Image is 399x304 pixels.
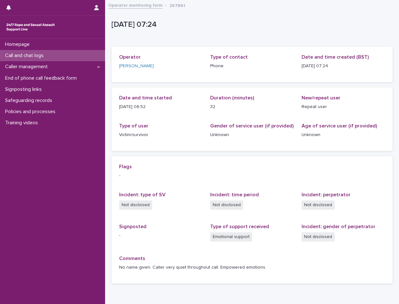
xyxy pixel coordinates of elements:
p: Safeguarding records [3,98,57,104]
span: Not disclosed [210,200,243,210]
p: [DATE] 07:24 [111,20,390,29]
span: Incident: gender of perpetrator [302,224,375,229]
p: [DATE] 06:52 [119,104,203,110]
span: Comments [119,256,145,261]
img: rhQMoQhaT3yELyF149Cw [5,21,56,33]
span: Type of support received [210,224,269,229]
p: Victim/survivor [119,132,203,138]
span: Flags [119,164,132,169]
span: Not disclosed [302,232,335,242]
p: 32 [210,104,294,110]
span: Gender of service user (if provided) [210,123,294,128]
span: Date and time created (BST) [302,54,369,60]
p: Policies and processes [3,109,61,115]
p: Unknown [302,132,385,138]
span: Signposted [119,224,146,229]
a: Operator monitoring form [108,1,162,9]
p: Caller management [3,64,53,70]
p: Phone [210,63,294,69]
p: Homepage [3,41,35,47]
p: Repeat user [302,104,385,110]
span: Type of contact [210,54,248,60]
a: [PERSON_NAME] [119,63,154,69]
span: Date and time started [119,95,172,100]
span: Type of user [119,123,148,128]
p: Unknown [210,132,294,138]
span: Incident: time period [210,192,259,197]
span: Emotional support [210,232,252,242]
p: [DATE] 07:24 [302,63,385,69]
p: Training videos [3,120,43,126]
p: Call and chat logs [3,53,49,59]
p: No name given. Caller very quiet throughout call. Empowered emotions. [119,264,385,271]
span: Operator [119,54,141,60]
span: Duration (minutes) [210,95,254,100]
span: Not disclosed [302,200,335,210]
p: End of phone call feedback form [3,75,82,81]
span: Not disclosed [119,200,152,210]
p: 267861 [169,2,185,9]
span: New/repeat user [302,95,340,100]
p: - [119,172,385,179]
p: Signposting links [3,86,47,92]
span: Incident: perpetrator [302,192,351,197]
span: Age of service user (if provided) [302,123,377,128]
p: - [119,232,203,239]
span: Incident: type of SV [119,192,166,197]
